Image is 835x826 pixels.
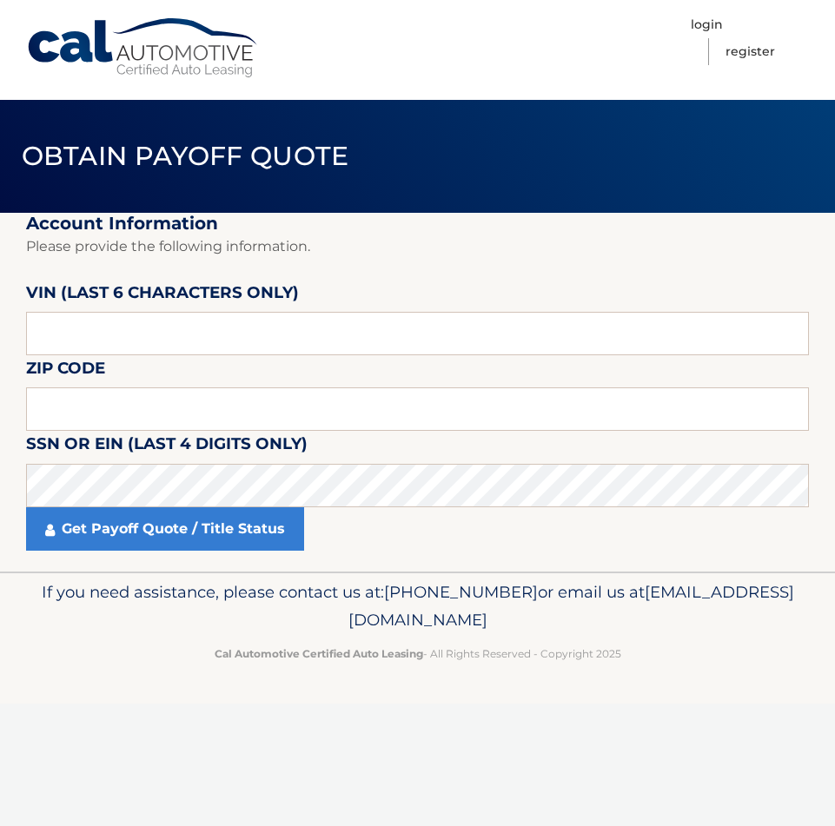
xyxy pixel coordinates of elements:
span: [PHONE_NUMBER] [384,582,538,602]
span: Obtain Payoff Quote [22,140,349,172]
label: Zip Code [26,355,105,387]
label: SSN or EIN (last 4 digits only) [26,431,308,463]
a: Get Payoff Quote / Title Status [26,507,304,551]
strong: Cal Automotive Certified Auto Leasing [215,647,423,660]
label: VIN (last 6 characters only) [26,280,299,312]
a: Login [691,11,723,38]
p: - All Rights Reserved - Copyright 2025 [26,644,809,663]
a: Cal Automotive [26,17,261,79]
h2: Account Information [26,213,809,235]
p: If you need assistance, please contact us at: or email us at [26,578,809,634]
p: Please provide the following information. [26,235,809,259]
a: Register [726,38,775,65]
